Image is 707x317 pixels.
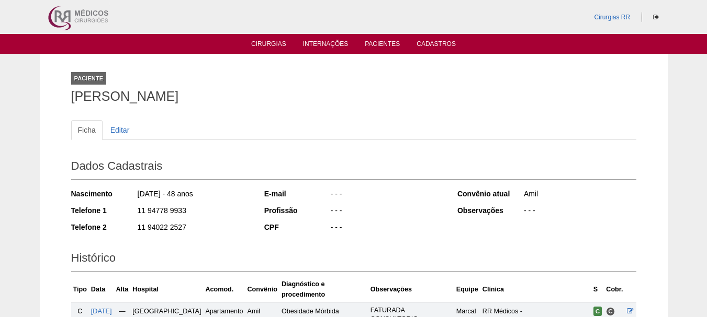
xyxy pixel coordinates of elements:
th: Cobr. [604,277,625,302]
div: - - - [330,189,443,202]
div: CPF [264,222,330,232]
div: 11 94022 2527 [137,222,250,235]
th: Tipo [71,277,89,302]
div: [DATE] - 48 anos [137,189,250,202]
h2: Dados Cadastrais [71,156,636,180]
span: Consultório [606,307,615,316]
a: Internações [303,40,349,51]
th: Equipe [454,277,480,302]
div: E-mail [264,189,330,199]
a: [DATE] [91,308,112,315]
th: Convênio [245,277,279,302]
a: Cirurgias RR [594,14,630,21]
th: Clínica [480,277,591,302]
div: Observações [457,205,523,216]
div: 11 94778 9933 [137,205,250,218]
th: Data [89,277,114,302]
div: Convênio atual [457,189,523,199]
a: Cirurgias [251,40,286,51]
div: C [73,306,87,316]
div: Amil [523,189,636,202]
h2: Histórico [71,248,636,272]
a: Ficha [71,120,103,140]
a: Pacientes [365,40,400,51]
a: Cadastros [417,40,456,51]
a: Editar [104,120,137,140]
span: Confirmada [593,307,602,316]
th: S [591,277,604,302]
div: - - - [330,205,443,218]
th: Alta [114,277,131,302]
div: - - - [330,222,443,235]
th: Diagnóstico e procedimento [279,277,368,302]
div: Telefone 2 [71,222,137,232]
th: Acomod. [203,277,245,302]
h1: [PERSON_NAME] [71,90,636,103]
div: Profissão [264,205,330,216]
i: Sair [653,14,659,20]
div: Telefone 1 [71,205,137,216]
div: - - - [523,205,636,218]
th: Observações [368,277,454,302]
div: Paciente [71,72,107,85]
th: Hospital [130,277,203,302]
div: Nascimento [71,189,137,199]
